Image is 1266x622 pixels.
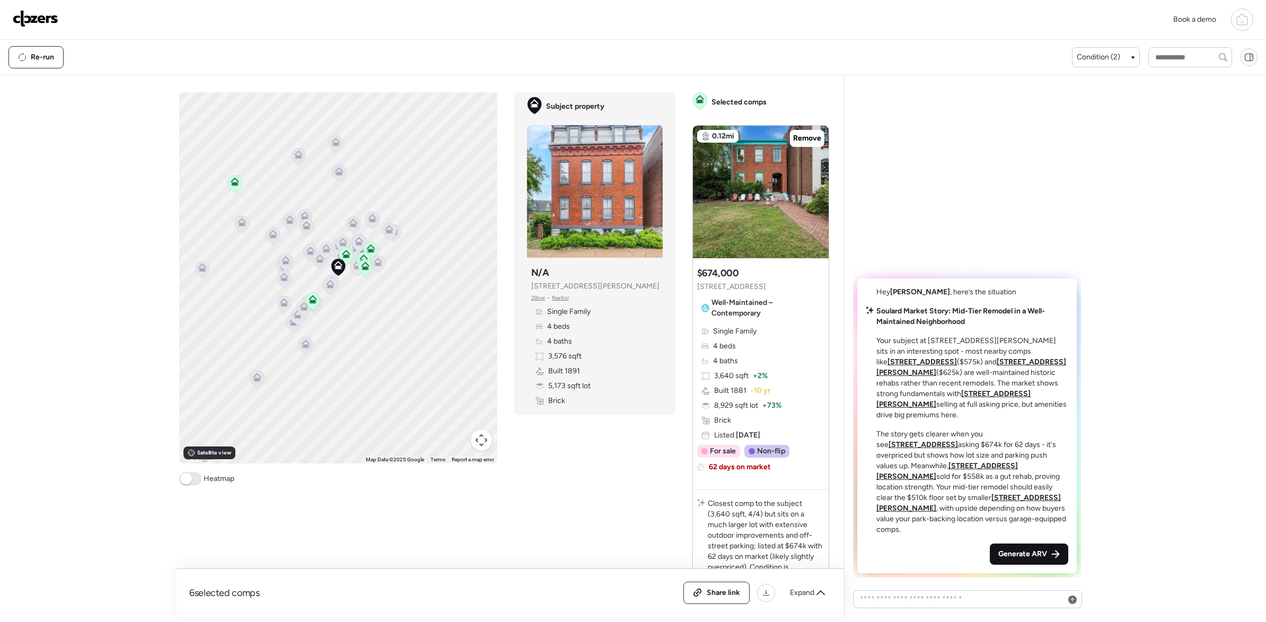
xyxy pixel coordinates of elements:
span: [PERSON_NAME] [890,287,950,296]
span: Listed [714,430,760,441]
span: [DATE] [734,431,760,440]
span: 8,929 sqft lot [714,400,758,411]
h3: $674,000 [697,267,739,279]
span: Condition (2) [1077,52,1120,63]
p: The story gets clearer when you see asking $674k for 62 days - it's overpriced but shows how lot ... [876,429,1068,535]
span: Hey , here’s the situation [876,287,1016,296]
span: Selected comps [711,97,767,108]
span: Re-run [31,52,54,63]
a: [STREET_ADDRESS] [889,440,958,449]
p: Your subject at [STREET_ADDRESS][PERSON_NAME] sits in an interesting spot - most nearby comps lik... [876,336,1068,420]
span: For sale [710,446,736,457]
span: 0.12mi [712,131,734,142]
span: Brick [548,396,565,406]
span: Zillow [531,294,546,302]
span: + 2% [753,371,768,381]
span: Subject property [546,101,604,112]
span: Heatmap [204,474,234,484]
span: 6 selected comps [189,586,260,599]
img: Google [182,450,217,463]
span: 62 days on market [709,462,771,472]
span: [STREET_ADDRESS][PERSON_NAME] [531,281,660,292]
span: Non-flip [757,446,785,457]
span: [STREET_ADDRESS] [697,282,766,292]
span: 4 baths [547,336,572,347]
span: Remove [793,133,821,144]
button: Map camera controls [471,430,492,451]
span: Brick [714,415,731,426]
a: [STREET_ADDRESS] [887,357,957,366]
span: Built 1881 [714,386,746,396]
span: 4 beds [547,321,570,332]
span: Built 1891 [548,366,580,376]
a: Open this area in Google Maps (opens a new window) [182,450,217,463]
span: Expand [790,588,814,598]
a: Terms (opens in new tab) [430,457,445,462]
span: + 73% [762,400,781,411]
img: Logo [13,10,58,27]
a: Report a map error [452,457,494,462]
span: 4 baths [713,356,738,366]
span: Single Family [713,326,757,337]
span: 3,640 sqft [714,371,749,381]
span: -10 yr [751,386,770,396]
span: Satellite view [197,449,231,457]
span: Map Data ©2025 Google [366,457,424,462]
span: Well-Maintained – Contemporary [711,297,820,319]
span: Share link [707,588,740,598]
span: Realtor [552,294,569,302]
span: 5,173 sqft lot [548,381,591,391]
span: Single Family [547,306,591,317]
strong: Soulard Market Story: Mid-Tier Remodel in a Well-Maintained Neighborhood [876,306,1045,326]
span: Book a demo [1173,15,1216,24]
h3: N/A [531,266,549,279]
span: 4 beds [713,341,736,352]
span: • [547,294,550,302]
span: Generate ARV [998,549,1047,559]
span: 3,576 sqft [548,351,582,362]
